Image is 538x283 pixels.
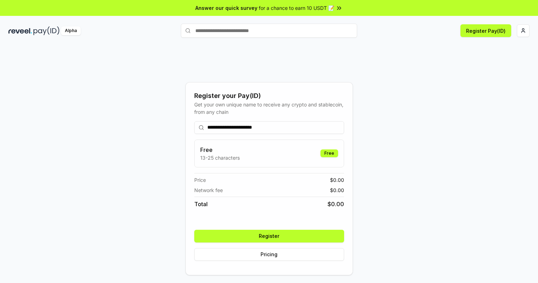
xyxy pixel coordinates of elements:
[194,176,206,184] span: Price
[320,149,338,157] div: Free
[200,146,240,154] h3: Free
[8,26,32,35] img: reveel_dark
[194,248,344,261] button: Pricing
[194,101,344,116] div: Get your own unique name to receive any crypto and stablecoin, from any chain
[33,26,60,35] img: pay_id
[200,154,240,161] p: 13-25 characters
[330,176,344,184] span: $ 0.00
[194,200,208,208] span: Total
[330,186,344,194] span: $ 0.00
[194,230,344,242] button: Register
[328,200,344,208] span: $ 0.00
[194,91,344,101] div: Register your Pay(ID)
[259,4,334,12] span: for a chance to earn 10 USDT 📝
[195,4,257,12] span: Answer our quick survey
[460,24,511,37] button: Register Pay(ID)
[61,26,81,35] div: Alpha
[194,186,223,194] span: Network fee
